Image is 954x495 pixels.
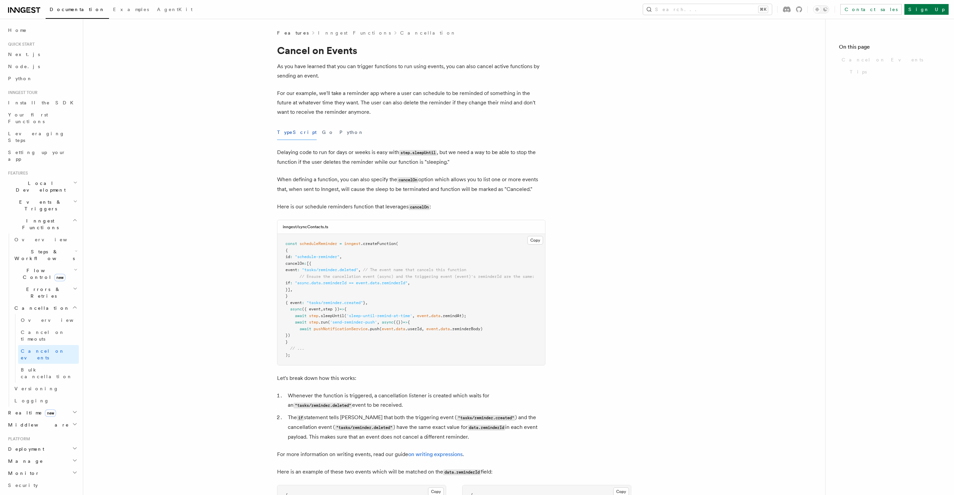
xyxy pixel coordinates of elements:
[5,234,79,407] div: Inngest Functions
[405,327,422,331] span: .userId
[847,66,941,78] a: Tips
[8,100,77,105] span: Install the SDK
[426,327,438,331] span: event
[285,300,302,305] span: { event
[300,274,534,279] span: // Ensure the cancellation event (async) and the triggering event (event)'s reminderId are the same:
[8,483,38,488] span: Security
[443,469,481,475] code: data.reminderId
[403,320,408,325] span: =>
[8,131,65,143] span: Leveraging Steps
[328,320,330,325] span: (
[18,364,79,383] a: Bulk cancellation
[368,327,379,331] span: .push
[12,286,73,299] span: Errors & Retries
[12,267,74,281] span: Flow Control
[339,241,342,246] span: =
[5,407,79,419] button: Realtimenew
[850,68,867,75] span: Tips
[408,281,410,285] span: ,
[643,4,772,15] button: Search...⌘K
[300,327,311,331] span: await
[314,327,368,331] span: pushNotificationService
[363,300,365,305] span: }
[286,391,545,410] li: Whenever the function is triggered, a cancellation listener is created which waits for an event t...
[422,327,424,331] span: ,
[8,150,66,162] span: Setting up your app
[440,313,466,318] span: .remindAt);
[842,56,923,63] span: Cancel on Events
[277,202,545,212] p: Here is our schedule reminders function that leverages :
[304,261,307,266] span: :
[109,2,153,18] a: Examples
[318,313,344,318] span: .sleepUntil
[285,353,290,357] span: );
[295,313,307,318] span: await
[344,307,347,311] span: {
[344,313,347,318] span: (
[14,237,84,242] span: Overview
[18,345,79,364] a: Cancel on events
[8,64,40,69] span: Node.js
[450,327,483,331] span: .reminderBody)
[290,287,293,292] span: ,
[285,294,288,298] span: }
[277,125,317,140] button: TypeScript
[8,52,40,57] span: Next.js
[758,6,768,13] kbd: ⌘K
[12,314,79,383] div: Cancellation
[309,313,318,318] span: step
[396,241,398,246] span: (
[468,425,505,431] code: data.reminderId
[5,215,79,234] button: Inngest Functions
[412,313,415,318] span: ,
[302,300,304,305] span: :
[285,281,290,285] span: if
[5,196,79,215] button: Events & Triggers
[290,281,293,285] span: :
[318,30,391,36] a: Inngest Functions
[382,327,393,331] span: event
[21,330,65,342] span: Cancel on timeouts
[50,7,105,12] span: Documentation
[21,367,72,379] span: Bulk cancellation
[285,267,297,272] span: event
[54,274,65,281] span: new
[12,248,75,262] span: Steps & Workflows
[302,267,358,272] span: "tasks/reminder.deleted"
[5,470,40,477] span: Monitor
[440,327,450,331] span: data
[300,241,337,246] span: scheduleReminder
[365,300,368,305] span: ,
[323,307,339,311] span: step })
[5,42,35,47] span: Quick start
[307,300,363,305] span: "tasks/reminder.created"
[393,327,396,331] span: .
[5,48,79,60] a: Next.js
[5,180,73,193] span: Local Development
[285,333,290,338] span: })
[5,170,28,176] span: Features
[21,317,90,323] span: Overview
[5,419,79,431] button: Middleware
[290,254,293,259] span: :
[839,54,941,66] a: Cancel on Events
[12,302,79,314] button: Cancellation
[840,4,902,15] a: Contact sales
[399,150,437,156] code: step.sleepUntil
[285,340,288,344] span: }
[12,305,70,311] span: Cancellation
[12,383,79,395] a: Versioning
[18,326,79,345] a: Cancel on timeouts
[363,267,466,272] span: // The event name that cancels this function
[5,455,79,467] button: Manage
[5,422,69,428] span: Middleware
[277,450,545,459] p: For more information on writing events, read our guide .
[295,281,408,285] span: "async.data.reminderId == event.data.reminderId"
[285,261,304,266] span: cancelOn
[297,415,304,421] code: if
[5,436,30,442] span: Platform
[347,313,412,318] span: 'sleep-until-remind-at-time'
[5,97,79,109] a: Install the SDK
[5,479,79,491] a: Security
[5,199,73,212] span: Events & Triggers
